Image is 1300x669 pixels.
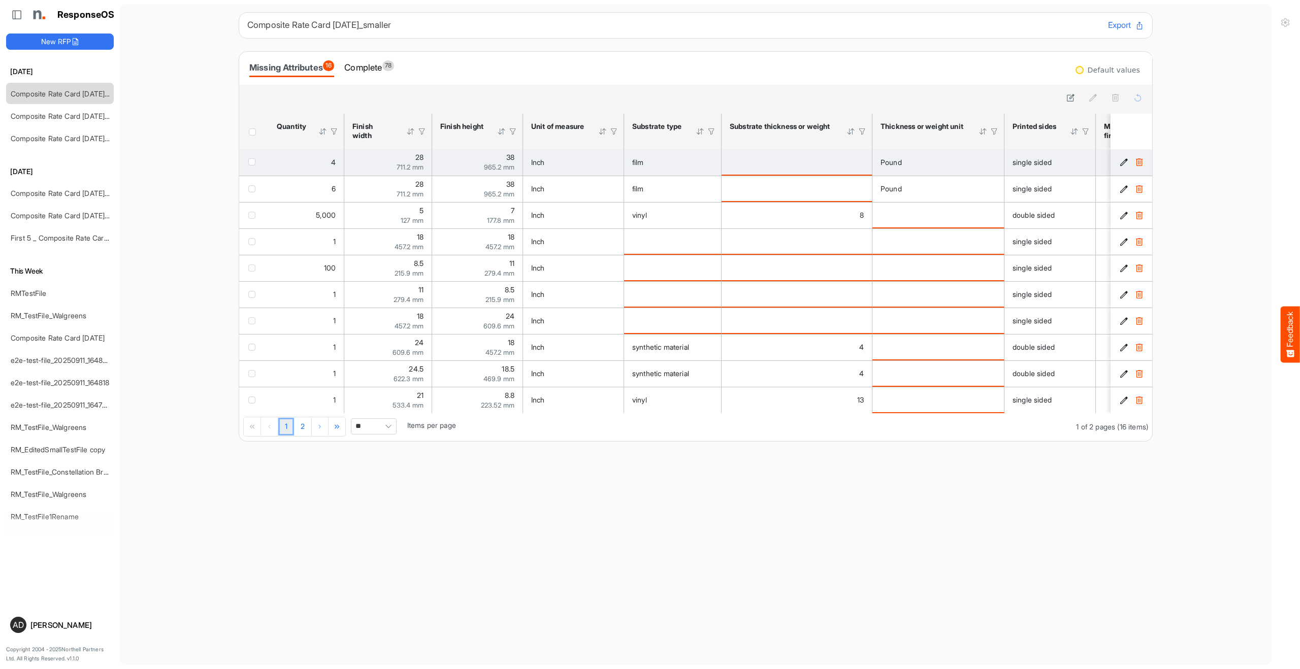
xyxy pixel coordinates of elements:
[1004,202,1096,228] td: double sided is template cell Column Header httpsnorthellcomontologiesmapping-rulesmanufacturingh...
[722,360,872,387] td: 4 is template cell Column Header httpsnorthellcomontologiesmapping-rulesmaterialhasmaterialthickn...
[11,211,131,220] a: Composite Rate Card [DATE]_smaller
[730,122,833,131] div: Substrate thickness or weight
[269,176,344,202] td: 6 is template cell Column Header httpsnorthellcomontologiesmapping-rulesorderhasquantity
[632,211,647,219] span: vinyl
[269,228,344,255] td: 1 is template cell Column Header httpsnorthellcomontologiesmapping-rulesorderhasquantity
[6,166,114,177] h6: [DATE]
[239,387,269,413] td: checkbox
[11,311,86,320] a: RM_TestFile_Walgreens
[11,512,79,521] a: RM_TestFile1Rename
[1134,395,1144,405] button: Delete
[1004,228,1096,255] td: single sided is template cell Column Header httpsnorthellcomontologiesmapping-rulesmanufacturingh...
[393,348,424,356] span: 609.6 mm
[1281,307,1300,363] button: Feedback
[419,206,424,215] span: 5
[523,387,624,413] td: Inch is template cell Column Header httpsnorthellcomontologiesmapping-rulesmeasurementhasunitofme...
[415,153,424,161] span: 28
[393,401,424,409] span: 533.4 mm
[432,281,523,308] td: 8.5 is template cell Column Header httpsnorthellcomontologiesmapping-rulesmeasurementhasfinishsiz...
[1004,334,1096,360] td: double sided is template cell Column Header httpsnorthellcomontologiesmapping-rulesmanufacturingh...
[57,10,115,20] h1: ResponseOS
[316,211,336,219] span: 5,000
[329,417,346,436] div: Go to last page
[344,281,432,308] td: 11 is template cell Column Header httpsnorthellcomontologiesmapping-rulesmeasurementhasfinishsize...
[1004,308,1096,334] td: single sided is template cell Column Header httpsnorthellcomontologiesmapping-rulesmanufacturingh...
[990,127,999,136] div: Filter Icon
[857,395,864,404] span: 13
[244,417,261,436] div: Go to first page
[872,228,1004,255] td: is template cell Column Header httpsnorthellcomontologiesmapping-rulesmaterialhasmaterialthicknes...
[269,202,344,228] td: 5000 is template cell Column Header httpsnorthellcomontologiesmapping-rulesorderhasquantity
[485,348,514,356] span: 457.2 mm
[1004,387,1096,413] td: single sided is template cell Column Header httpsnorthellcomontologiesmapping-rulesmanufacturingh...
[632,343,689,351] span: synthetic material
[1096,176,1192,202] td: is template cell Column Header httpsnorthellcomontologiesmapping-rulesmanufacturinghassubstratefi...
[344,60,394,75] div: Complete
[395,269,424,277] span: 215.9 mm
[351,418,397,434] span: Pagerdropdown
[344,149,432,176] td: 28 is template cell Column Header httpsnorthellcomontologiesmapping-rulesmeasurementhasfinishsize...
[432,334,523,360] td: 18 is template cell Column Header httpsnorthellcomontologiesmapping-rulesmeasurementhasfinishsize...
[506,312,514,320] span: 24
[409,364,424,373] span: 24.5
[1111,255,1154,281] td: 0beabae4-158a-4fcd-9df9-64209e840978 is template cell Column Header
[344,308,432,334] td: 18 is template cell Column Header httpsnorthellcomontologiesmapping-rulesmeasurementhasfinishsize...
[1096,281,1192,308] td: is template cell Column Header httpsnorthellcomontologiesmapping-rulesmanufacturinghassubstratefi...
[11,445,105,454] a: RM_EditedSmallTestFile copy
[344,176,432,202] td: 28 is template cell Column Header httpsnorthellcomontologiesmapping-rulesmeasurementhasfinishsize...
[531,237,545,246] span: Inch
[239,308,269,334] td: checkbox
[11,189,131,197] a: Composite Rate Card [DATE]_smaller
[531,158,545,166] span: Inch
[239,413,1152,441] div: Pager Container
[523,360,624,387] td: Inch is template cell Column Header httpsnorthellcomontologiesmapping-rulesmeasurementhasunitofme...
[344,360,432,387] td: 24.5 is template cell Column Header httpsnorthellcomontologiesmapping-rulesmeasurementhasfinishsi...
[484,269,514,277] span: 279.4 mm
[531,395,545,404] span: Inch
[397,163,424,171] span: 711.2 mm
[395,322,424,330] span: 457.2 mm
[483,375,514,383] span: 469.9 mm
[1111,176,1154,202] td: 72c20c10-a053-4676-9370-7a71be2d31d7 is template cell Column Header
[415,338,424,347] span: 24
[333,237,336,246] span: 1
[269,308,344,334] td: 1 is template cell Column Header httpsnorthellcomontologiesmapping-rulesorderhasquantity
[624,228,722,255] td: is template cell Column Header httpsnorthellcomontologiesmapping-rulesmaterialhassubstratemateria...
[1134,369,1144,379] button: Delete
[1096,202,1192,228] td: is template cell Column Header httpsnorthellcomontologiesmapping-rulesmanufacturinghassubstratefi...
[872,176,1004,202] td: Pound is template cell Column Header httpsnorthellcomontologiesmapping-rulesmaterialhasmaterialth...
[333,395,336,404] span: 1
[531,211,545,219] span: Inch
[1119,210,1129,220] button: Edit
[624,387,722,413] td: vinyl is template cell Column Header httpsnorthellcomontologiesmapping-rulesmaterialhassubstratem...
[239,360,269,387] td: checkbox
[523,281,624,308] td: Inch is template cell Column Header httpsnorthellcomontologiesmapping-rulesmeasurementhasunitofme...
[1096,228,1192,255] td: is template cell Column Header httpsnorthellcomontologiesmapping-rulesmanufacturinghassubstratefi...
[1119,263,1129,273] button: Edit
[11,378,110,387] a: e2e-test-file_20250911_164818
[872,149,1004,176] td: Pound is template cell Column Header httpsnorthellcomontologiesmapping-rulesmaterialhasmaterialth...
[872,281,1004,308] td: is template cell Column Header httpsnorthellcomontologiesmapping-rulesmaterialhasmaterialthicknes...
[1004,255,1096,281] td: single sided is template cell Column Header httpsnorthellcomontologiesmapping-rulesmanufacturingh...
[1134,157,1144,168] button: Delete
[858,127,867,136] div: Filter Icon
[382,60,394,71] span: 78
[505,285,514,294] span: 8.5
[269,387,344,413] td: 1 is template cell Column Header httpsnorthellcomontologiesmapping-rulesorderhasquantity
[1111,334,1154,360] td: 1dc8fc8e-af95-4dc4-a5df-22e01f550c55 is template cell Column Header
[11,356,111,364] a: e2e-test-file_20250911_164826
[722,255,872,281] td: is template cell Column Header httpsnorthellcomontologiesmapping-rulesmaterialhasmaterialthicknes...
[1111,360,1154,387] td: ac93e828-585c-4fe5-96cc-2e3e869e1570 is template cell Column Header
[11,89,131,98] a: Composite Rate Card [DATE]_smaller
[333,343,336,351] span: 1
[531,369,545,378] span: Inch
[418,285,424,294] span: 11
[11,112,131,120] a: Composite Rate Card [DATE]_smaller
[312,417,329,436] div: Go to next page
[632,369,689,378] span: synthetic material
[509,259,514,267] span: 11
[484,190,514,198] span: 965.2 mm
[1096,255,1192,281] td: is template cell Column Header httpsnorthellcomontologiesmapping-rulesmanufacturinghassubstratefi...
[624,281,722,308] td: is template cell Column Header httpsnorthellcomontologiesmapping-rulesmaterialhassubstratemateria...
[1119,157,1129,168] button: Edit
